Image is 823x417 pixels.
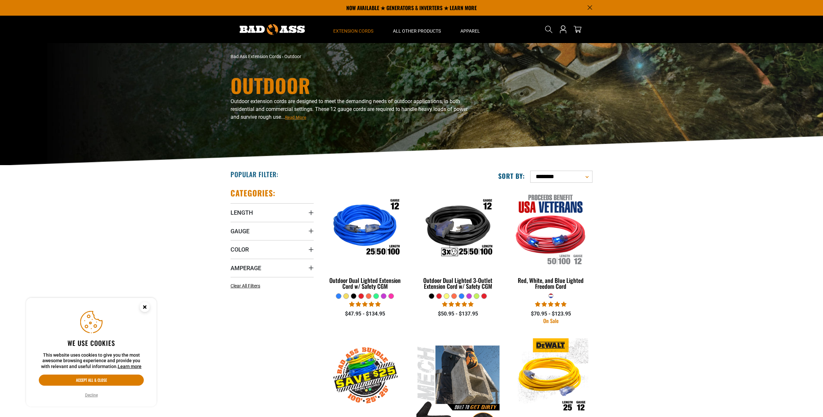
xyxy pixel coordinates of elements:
div: $50.95 - $137.95 [416,310,500,318]
summary: Length [231,203,314,222]
aside: Cookie Consent [26,298,157,407]
span: Clear All Filters [231,283,260,288]
div: Outdoor Dual Lighted 3-Outlet Extension Cord w/ Safety CGM [416,277,500,289]
div: $70.95 - $123.95 [509,310,592,318]
img: Bad Ass Extension Cords [240,24,305,35]
span: Extension Cords [333,28,373,34]
span: Gauge [231,227,249,235]
summary: Apparel [451,16,490,43]
a: Clear All Filters [231,283,263,289]
summary: Gauge [231,222,314,240]
span: Outdoor extension cords are designed to meet the demanding needs of outdoor applications, in both... [231,98,468,120]
a: Bad Ass Extension Cords [231,54,281,59]
summary: Search [544,24,554,35]
span: All Other Products [393,28,441,34]
p: This website uses cookies to give you the most awesome browsing experience and provide you with r... [39,352,144,370]
div: Red, White, and Blue Lighted Freedom Cord [509,277,592,289]
summary: Extension Cords [323,16,383,43]
a: Outdoor Dual Lighted Extension Cord w/ Safety CGM Outdoor Dual Lighted Extension Cord w/ Safety CGM [323,188,407,293]
button: Decline [83,392,100,398]
span: Outdoor [284,54,301,59]
h2: Popular Filter: [231,170,278,178]
img: Outdoor Dual Lighted Extension Cord w/ Safety CGM [324,191,406,266]
a: Outdoor Dual Lighted 3-Outlet Extension Cord w/ Safety CGM Outdoor Dual Lighted 3-Outlet Extensio... [416,188,500,293]
img: Outdoor Cord Bundle [324,338,406,413]
span: Length [231,209,253,216]
span: Color [231,246,249,253]
span: Amperage [231,264,261,272]
nav: breadcrumbs [231,53,469,60]
img: Red, White, and Blue Lighted Freedom Cord [510,191,592,266]
img: DEWALT Outdoor Dual Lighted Extension Cord [510,338,592,413]
div: Outdoor Dual Lighted Extension Cord w/ Safety CGM [323,277,407,289]
span: 5.00 stars [535,301,566,307]
a: Learn more [118,364,142,369]
span: Read More [285,115,306,120]
h1: Outdoor [231,75,469,95]
h2: We use cookies [39,339,144,347]
summary: Amperage [231,259,314,277]
a: Red, White, and Blue Lighted Freedom Cord Red, White, and Blue Lighted Freedom Cord [509,188,592,293]
span: Apparel [460,28,480,34]
div: On Sale [509,318,592,323]
summary: All Other Products [383,16,451,43]
summary: Color [231,240,314,258]
label: Sort by: [498,172,525,180]
span: 4.80 stars [442,301,473,307]
h2: Categories: [231,188,276,198]
img: Outdoor Dual Lighted 3-Outlet Extension Cord w/ Safety CGM [417,191,499,266]
span: › [282,54,283,59]
span: 4.81 stars [349,301,381,307]
div: $47.95 - $134.95 [323,310,407,318]
button: Accept all & close [39,375,144,386]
